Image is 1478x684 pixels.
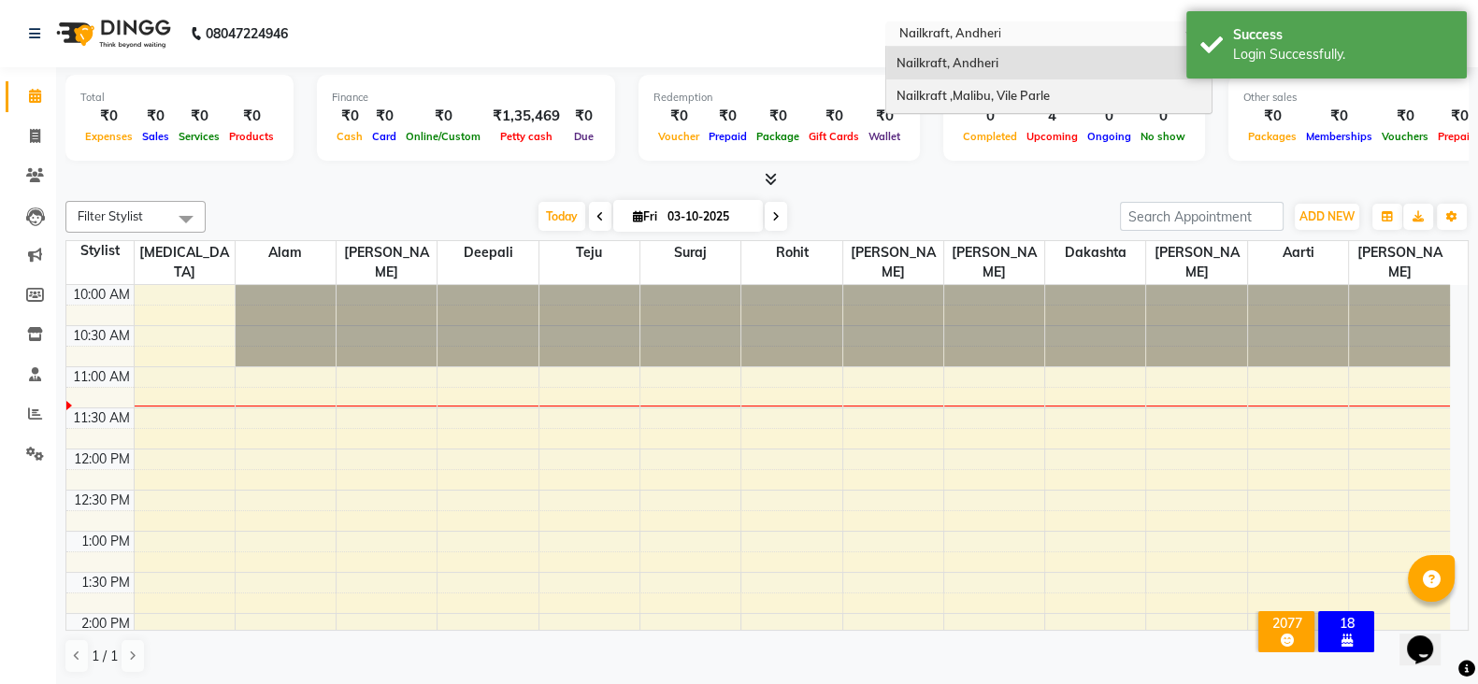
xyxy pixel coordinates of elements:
span: Card [367,130,401,143]
span: 1 / 1 [92,647,118,666]
button: ADD NEW [1295,204,1359,230]
div: 2077 [1262,615,1311,632]
span: Today [538,202,585,231]
div: Total [80,90,279,106]
div: ₹0 [80,106,137,127]
div: Finance [332,90,600,106]
span: Aarti [1248,241,1348,264]
ng-dropdown-panel: Options list [885,46,1213,114]
div: ₹0 [332,106,367,127]
span: Ongoing [1083,130,1136,143]
div: 11:30 AM [69,408,134,428]
div: ₹1,35,469 [485,106,567,127]
div: ₹0 [864,106,905,127]
div: ₹0 [567,106,600,127]
span: [MEDICAL_DATA] [135,241,235,284]
div: ₹0 [224,106,279,127]
span: Nailkraft, Andheri [896,55,997,70]
span: Wallet [864,130,905,143]
div: 4 [1022,106,1083,127]
span: Fri [628,209,662,223]
input: Search Appointment [1120,202,1284,231]
span: Vouchers [1377,130,1433,143]
span: Teju [539,241,639,264]
div: ₹0 [752,106,804,127]
div: 1:00 PM [78,532,134,551]
span: Deepali [438,241,538,264]
div: ₹0 [1243,106,1301,127]
span: Dakashta [1045,241,1145,264]
span: Filter Stylist [78,208,143,223]
div: Login Successfully. [1233,45,1453,64]
div: ₹0 [401,106,485,127]
span: Sales [137,130,174,143]
div: ₹0 [804,106,864,127]
span: Products [224,130,279,143]
span: Completed [958,130,1022,143]
span: Due [569,130,598,143]
span: Cash [332,130,367,143]
iframe: chat widget [1399,609,1459,665]
span: No show [1136,130,1190,143]
div: ₹0 [174,106,224,127]
span: Online/Custom [401,130,485,143]
div: ₹0 [137,106,174,127]
div: 12:00 PM [70,449,134,469]
span: Memberships [1301,130,1377,143]
div: Stylist [66,241,134,261]
span: Rohit [741,241,841,264]
span: [PERSON_NAME] [944,241,1044,284]
span: Services [174,130,224,143]
div: Redemption [653,90,905,106]
div: 0 [1083,106,1136,127]
span: Package [752,130,804,143]
span: Upcoming [1022,130,1083,143]
div: 12:30 PM [70,491,134,510]
div: ₹0 [653,106,704,127]
span: [PERSON_NAME] [1146,241,1246,284]
div: ₹0 [367,106,401,127]
span: Prepaid [704,130,752,143]
div: ₹0 [704,106,752,127]
div: 18 [1322,615,1370,632]
div: 10:00 AM [69,285,134,305]
span: Gift Cards [804,130,864,143]
span: Petty cash [495,130,557,143]
span: Nailkraft ,Malibu, Vile Parle [896,88,1049,103]
span: Voucher [653,130,704,143]
b: 08047224946 [206,7,288,60]
span: [PERSON_NAME] [337,241,437,284]
span: Suraj [640,241,740,264]
span: Expenses [80,130,137,143]
div: 2:00 PM [78,614,134,634]
span: [PERSON_NAME] [843,241,943,284]
img: logo [48,7,176,60]
div: 1:30 PM [78,573,134,592]
span: ADD NEW [1299,209,1355,223]
div: ₹0 [1377,106,1433,127]
span: Packages [1243,130,1301,143]
div: Success [1233,25,1453,45]
div: 11:00 AM [69,367,134,387]
input: 2025-10-03 [662,203,755,231]
span: Alam [236,241,336,264]
div: 0 [958,106,1022,127]
div: 10:30 AM [69,326,134,346]
div: 0 [1136,106,1190,127]
span: [PERSON_NAME] [1349,241,1450,284]
div: ₹0 [1301,106,1377,127]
